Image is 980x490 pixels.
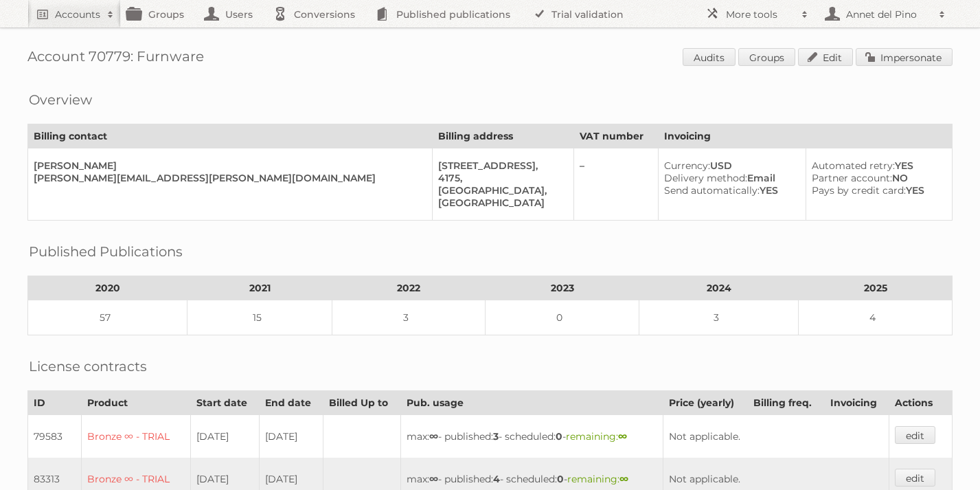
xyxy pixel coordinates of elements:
[191,391,260,415] th: Start date
[573,124,659,148] th: VAT number
[27,48,953,69] h1: Account 70779: Furnware
[748,391,825,415] th: Billing freq.
[895,469,935,487] a: edit
[567,473,628,485] span: remaining:
[557,473,564,485] strong: 0
[664,172,795,184] div: Email
[659,124,953,148] th: Invoicing
[82,391,191,415] th: Product
[856,48,953,66] a: Impersonate
[663,415,889,458] td: Not applicable.
[34,172,421,184] div: [PERSON_NAME][EMAIL_ADDRESS][PERSON_NAME][DOMAIN_NAME]
[639,300,798,335] td: 3
[34,159,421,172] div: [PERSON_NAME]
[812,159,941,172] div: YES
[187,300,332,335] td: 15
[29,356,147,377] h2: License contracts
[825,391,889,415] th: Invoicing
[29,89,92,110] h2: Overview
[683,48,736,66] a: Audits
[28,276,187,300] th: 2020
[566,430,627,443] span: remaining:
[493,473,500,485] strong: 4
[843,8,932,21] h2: Annet del Pino
[432,124,573,148] th: Billing address
[812,184,906,197] span: Pays by credit card:
[812,159,895,172] span: Automated retry:
[82,415,191,458] td: Bronze ∞ - TRIAL
[332,276,486,300] th: 2022
[812,172,892,184] span: Partner account:
[29,241,183,262] h2: Published Publications
[28,300,187,335] td: 57
[663,391,748,415] th: Price (yearly)
[438,159,562,172] div: [STREET_ADDRESS],
[798,48,853,66] a: Edit
[28,124,433,148] th: Billing contact
[556,430,562,443] strong: 0
[438,172,562,184] div: 4175,
[429,430,438,443] strong: ∞
[486,276,639,300] th: 2023
[438,197,562,209] div: [GEOGRAPHIC_DATA]
[573,148,659,221] td: –
[889,391,952,415] th: Actions
[332,300,486,335] td: 3
[619,473,628,485] strong: ∞
[664,184,760,197] span: Send automatically:
[726,8,795,21] h2: More tools
[28,415,82,458] td: 79583
[664,159,710,172] span: Currency:
[664,184,795,197] div: YES
[812,172,941,184] div: NO
[438,184,562,197] div: [GEOGRAPHIC_DATA],
[55,8,100,21] h2: Accounts
[260,415,323,458] td: [DATE]
[618,430,627,443] strong: ∞
[799,276,953,300] th: 2025
[799,300,953,335] td: 4
[400,415,663,458] td: max: - published: - scheduled: -
[28,391,82,415] th: ID
[664,159,795,172] div: USD
[323,391,400,415] th: Billed Up to
[260,391,323,415] th: End date
[429,473,438,485] strong: ∞
[738,48,795,66] a: Groups
[187,276,332,300] th: 2021
[812,184,941,197] div: YES
[486,300,639,335] td: 0
[664,172,747,184] span: Delivery method:
[895,426,935,444] a: edit
[191,415,260,458] td: [DATE]
[400,391,663,415] th: Pub. usage
[493,430,499,443] strong: 3
[639,276,798,300] th: 2024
